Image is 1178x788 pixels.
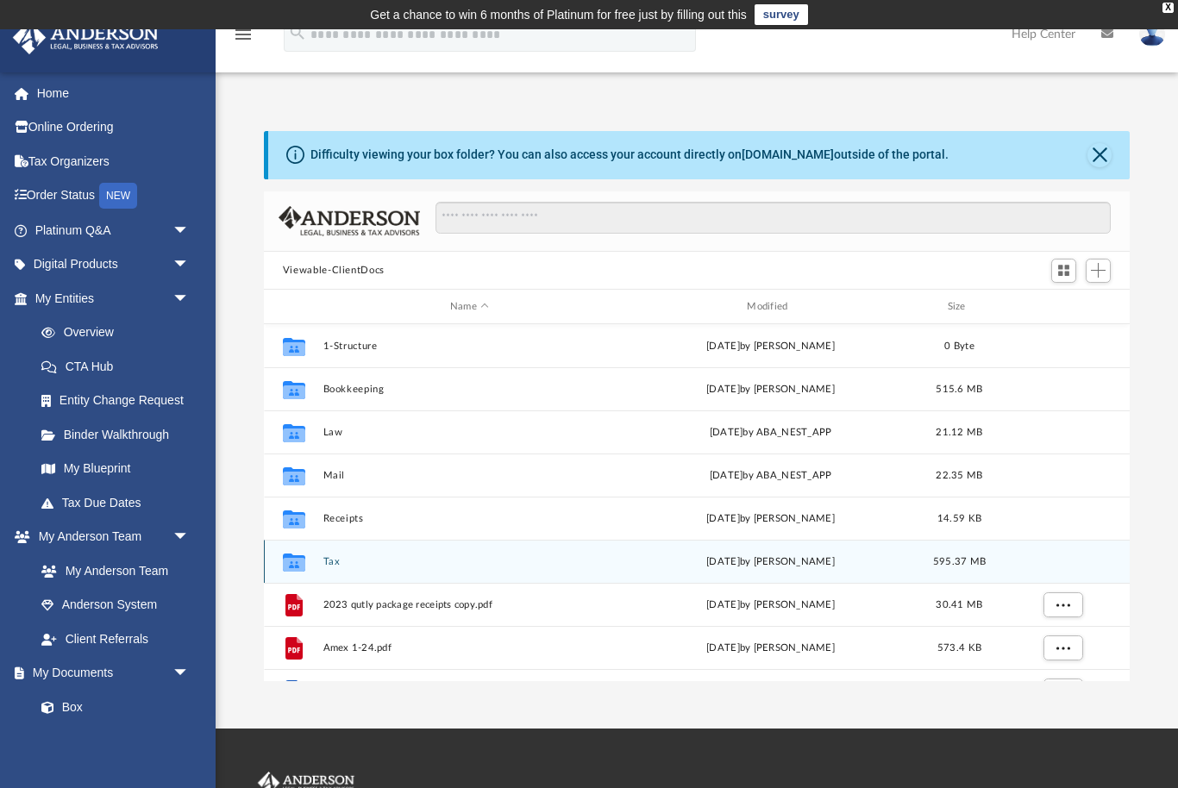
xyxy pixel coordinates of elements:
div: [DATE] by [PERSON_NAME] [623,511,917,527]
span: Amex 1-24.pdf [323,642,616,654]
a: Meeting Minutes [24,724,207,759]
button: Receipts [323,513,616,524]
div: id [1001,299,1122,315]
div: Name [322,299,616,315]
div: [DATE] by [PERSON_NAME] [623,382,917,397]
span: arrow_drop_down [172,247,207,283]
a: CTA Hub [24,349,216,384]
a: Tax Organizers [12,144,216,178]
span: arrow_drop_down [172,281,207,316]
div: grid [264,324,1130,682]
a: Binder Walkthrough [24,417,216,452]
span: 21.12 MB [936,428,982,437]
a: Box [24,690,198,724]
div: Get a chance to win 6 months of Platinum for free just by filling out this [370,4,747,25]
button: Viewable-ClientDocs [283,263,385,278]
button: Law [323,427,616,438]
a: My Anderson Team [24,553,198,588]
span: arrow_drop_down [172,213,207,248]
div: close [1162,3,1174,13]
a: Order StatusNEW [12,178,216,214]
span: 30.41 MB [936,600,982,610]
i: menu [233,24,254,45]
a: Tax Due Dates [24,485,216,520]
a: Client Referrals [24,622,207,656]
div: [DATE] by [PERSON_NAME] [623,641,917,656]
button: Mail [323,470,616,481]
a: My Entitiesarrow_drop_down [12,281,216,316]
div: id [272,299,315,315]
a: Digital Productsarrow_drop_down [12,247,216,282]
button: Switch to Grid View [1051,259,1077,283]
a: My Documentsarrow_drop_down [12,656,207,691]
div: [DATE] by ABA_NEST_APP [623,468,917,484]
a: Home [12,76,216,110]
button: 1-Structure [323,341,616,352]
button: More options [1043,679,1082,704]
div: [DATE] by [PERSON_NAME] [623,597,917,613]
div: [DATE] by [PERSON_NAME] [623,554,917,570]
span: 2023 qutly package receipts copy.pdf [323,599,616,610]
button: Bookkeeping [323,384,616,395]
a: My Anderson Teamarrow_drop_down [12,520,207,554]
span: arrow_drop_down [172,656,207,691]
img: Anderson Advisors Platinum Portal [8,21,164,54]
button: Tax [323,556,616,567]
span: 0 Byte [944,341,974,351]
a: menu [233,33,254,45]
a: Anderson System [24,588,207,622]
span: 595.37 MB [933,557,986,566]
div: Modified [623,299,918,315]
a: Platinum Q&Aarrow_drop_down [12,213,216,247]
span: 14.59 KB [937,514,981,523]
input: Search files and folders [435,202,1112,235]
button: More options [1043,635,1082,661]
span: arrow_drop_down [172,520,207,555]
a: My Blueprint [24,452,207,486]
div: Difficulty viewing your box folder? You can also access your account directly on outside of the p... [310,146,949,164]
span: 22.35 MB [936,471,982,480]
div: [DATE] by ABA_NEST_APP [623,425,917,441]
a: [DOMAIN_NAME] [742,147,834,161]
a: Online Ordering [12,110,216,145]
a: Overview [24,316,216,350]
button: Add [1086,259,1112,283]
a: Entity Change Request [24,384,216,418]
a: survey [755,4,808,25]
div: [DATE] by [PERSON_NAME] [623,339,917,354]
span: 573.4 KB [937,643,981,653]
img: User Pic [1139,22,1165,47]
button: Close [1087,143,1112,167]
i: search [288,23,307,42]
button: More options [1043,592,1082,618]
span: 515.6 MB [936,385,982,394]
div: NEW [99,183,137,209]
div: Size [924,299,993,315]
